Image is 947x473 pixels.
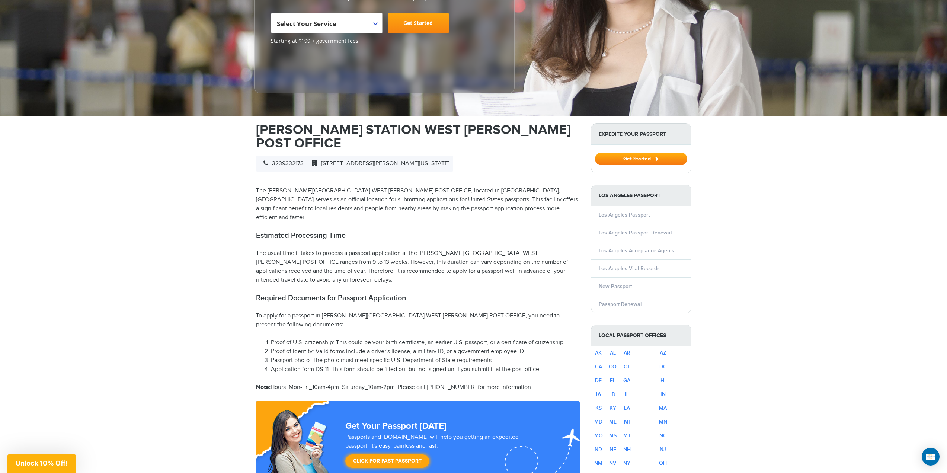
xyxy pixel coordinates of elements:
[271,13,383,33] span: Select Your Service
[277,16,375,36] span: Select Your Service
[594,419,602,425] a: MD
[595,446,602,453] a: ND
[256,383,580,392] p: Hours: Mon-Fri_10am-4pm: Saturday_10am-2pm. Please call [PHONE_NUMBER] for more information.
[342,433,546,472] div: Passports and [DOMAIN_NAME] will help you getting an expedited passport. It's easy, painless and ...
[659,460,667,466] a: OH
[659,432,667,439] a: NC
[625,391,629,397] a: IL
[609,432,617,439] a: MS
[922,448,940,466] div: Open Intercom Messenger
[660,446,666,453] a: NJ
[659,364,667,370] a: DC
[659,419,667,425] a: MN
[609,364,617,370] a: CO
[624,405,630,411] a: LA
[591,185,691,206] strong: Los Angeles Passport
[623,377,630,384] a: GA
[256,156,453,172] div: |
[256,294,580,303] h2: Required Documents for Passport Application
[595,364,602,370] a: CA
[260,160,304,167] span: 3239332173
[256,123,580,150] h1: [PERSON_NAME] STATION WEST [PERSON_NAME] POST OFFICE
[659,405,667,411] a: MA
[591,124,691,145] strong: Expedite Your Passport
[595,156,687,162] a: Get Started
[599,212,650,218] a: Los Angeles Passport
[595,405,602,411] a: KS
[610,391,615,397] a: ID
[623,432,631,439] a: MT
[256,311,580,329] p: To apply for a passport in [PERSON_NAME][GEOGRAPHIC_DATA] WEST [PERSON_NAME] POST OFFICE, you nee...
[623,446,631,453] a: NH
[271,356,580,365] li: Passport photo: The photo must meet specific U.S. Department of State requirements.
[345,421,447,431] strong: Get Your Passport [DATE]
[271,338,580,347] li: Proof of U.S. citizenship: This could be your birth certificate, an earlier U.S. passport, or a c...
[16,459,68,467] span: Unlock 10% Off!
[610,377,615,384] a: FL
[609,419,617,425] a: ME
[308,160,449,167] span: [STREET_ADDRESS][PERSON_NAME][US_STATE]
[271,37,498,45] span: Starting at $199 + government fees
[599,247,674,254] a: Los Angeles Acceptance Agents
[610,446,616,453] a: NE
[256,249,580,285] p: The usual time it takes to process a passport application at the [PERSON_NAME][GEOGRAPHIC_DATA] W...
[271,365,580,374] li: Application form DS-11: This form should be filled out but not signed until you submit it at the ...
[599,265,660,272] a: Los Angeles Vital Records
[595,350,602,356] a: AK
[271,347,580,356] li: Proof of identity: Valid forms include a driver's license, a military ID, or a government employe...
[256,384,271,391] strong: Note:
[595,153,687,165] button: Get Started
[610,350,616,356] a: AL
[660,391,666,397] a: IN
[7,454,76,473] div: Unlock 10% Off!
[599,301,642,307] a: Passport Renewal
[256,231,580,240] h2: Estimated Processing Time
[623,460,630,466] a: NY
[594,432,603,439] a: MO
[271,48,327,86] iframe: Customer reviews powered by Trustpilot
[610,405,616,411] a: KY
[624,364,630,370] a: CT
[591,325,691,346] strong: Local Passport Offices
[595,377,602,384] a: DE
[660,350,666,356] a: AZ
[599,230,672,236] a: Los Angeles Passport Renewal
[599,283,632,290] a: New Passport
[609,460,616,466] a: NV
[660,377,666,384] a: HI
[277,19,336,28] span: Select Your Service
[594,460,602,466] a: NM
[388,13,449,33] a: Get Started
[624,419,630,425] a: MI
[345,454,429,468] a: Click for Fast Passport
[596,391,601,397] a: IA
[624,350,630,356] a: AR
[256,186,580,222] p: The [PERSON_NAME][GEOGRAPHIC_DATA] WEST [PERSON_NAME] POST OFFICE, located in [GEOGRAPHIC_DATA], ...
